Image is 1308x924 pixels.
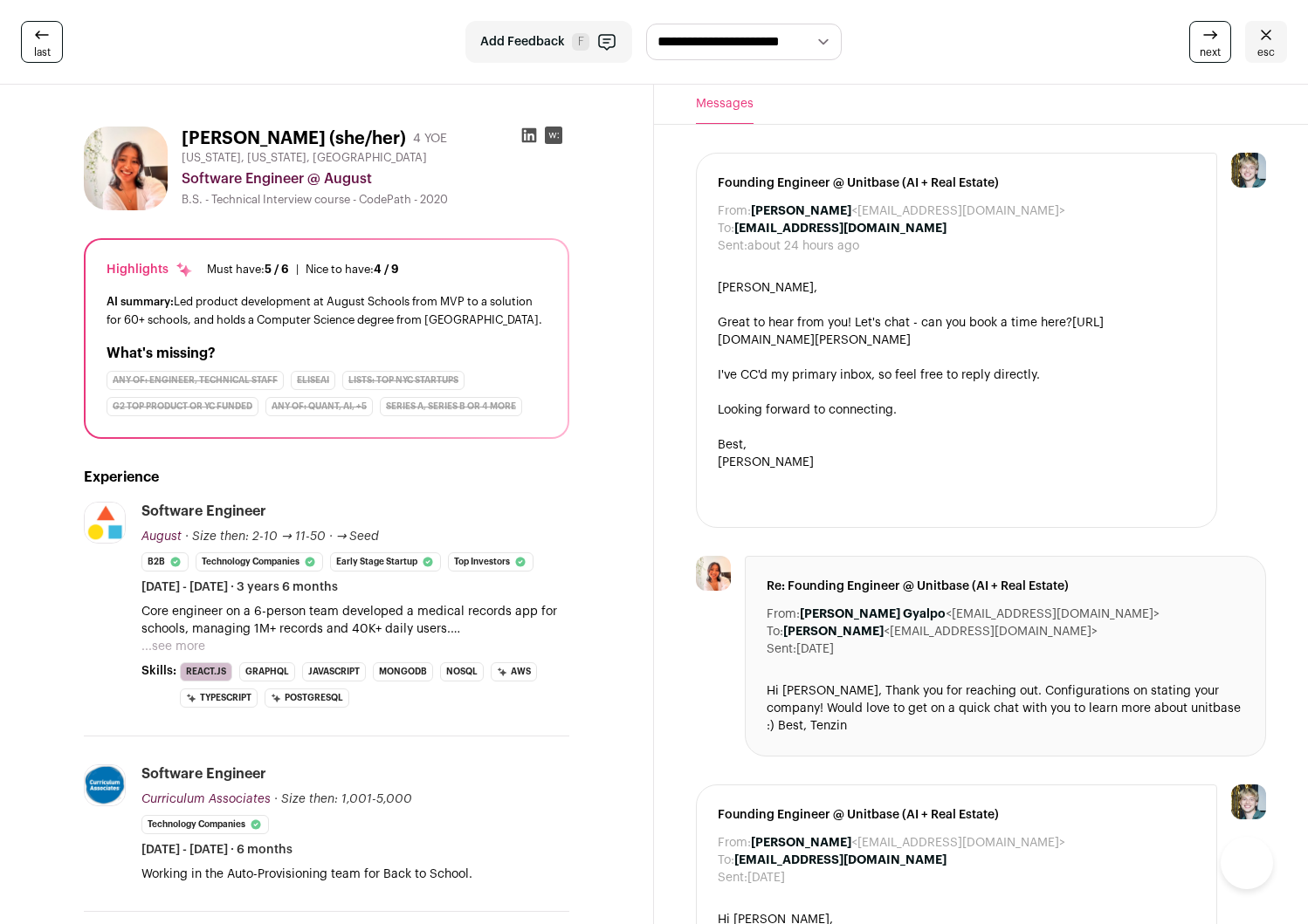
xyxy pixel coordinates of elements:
[718,852,734,869] dt: To:
[84,127,168,210] img: 7fce3e6ebda233e1a501e187b3f3d5bab5d0e78ed05985a92f2656220ac80136.jpg
[448,552,534,572] li: Top Investors
[141,662,176,680] span: Skills:
[572,33,589,51] span: F
[274,793,412,805] span: · Size then: 1,001-5,000
[141,552,189,572] li: B2B
[800,606,1160,623] dd: <[EMAIL_ADDRESS][DOMAIN_NAME]>
[302,662,366,681] li: JavaScript
[141,793,271,805] span: Curriculum Associates
[734,854,947,866] b: [EMAIL_ADDRESS][DOMAIN_NAME]
[718,806,1195,824] span: Founding Engineer @ Unitbase (AI + Real Estate)
[767,606,800,623] dt: From:
[718,454,1195,471] div: [PERSON_NAME]
[141,841,293,859] span: [DATE] - [DATE] · 6 months
[107,343,547,364] h2: What's missing?
[718,366,1195,384] div: I've CC'd my primary inbox, so feel free to reply directly.
[751,837,851,849] b: [PERSON_NAME]
[141,502,266,521] div: Software Engineer
[1200,45,1221,59] span: next
[480,33,565,51] span: Add Feedback
[1257,45,1275,59] span: esc
[342,371,465,390] div: Lists: Top NYC Startups
[182,168,569,189] div: Software Engineer @ August
[207,263,399,277] ul: |
[783,623,1098,640] dd: <[EMAIL_ADDRESS][DOMAIN_NAME]>
[330,552,441,572] li: Early Stage Startup
[207,263,289,277] div: Must have:
[107,261,193,278] div: Highlights
[185,530,326,543] span: · Size then: 2-10 → 11-50
[796,640,834,658] dd: [DATE]
[182,193,569,207] div: B.S. - Technical Interview course - CodePath - 2020
[718,175,1195,192] span: Founding Engineer @ Unitbase (AI + Real Estate)
[491,662,537,681] li: AWS
[34,45,51,59] span: last
[21,21,63,63] a: last
[718,436,1195,454] div: Best,
[718,237,747,255] dt: Sent:
[751,834,1065,852] dd: <[EMAIL_ADDRESS][DOMAIN_NAME]>
[373,662,433,681] li: MongoDB
[1231,784,1266,819] img: 6494470-medium_jpg
[767,682,1244,735] div: Hi [PERSON_NAME], Thank you for reaching out. Configurations on stating your company! Would love ...
[718,869,747,886] dt: Sent:
[141,638,205,655] button: ...see more
[85,503,125,543] img: cfa29c27f42c5018edda716024924df788a555607c1fd856e504514584704d3e.jpg
[85,765,125,805] img: cfc5278f00dfad8d7663dbfbb7e9ad48aa4c6baa63cf4a1b3e37b7d3fbe29afb.jpg
[180,688,258,708] li: TypeScript
[1231,153,1266,188] img: 6494470-medium_jpg
[141,603,569,638] p: Core engineer on a 6-person team developed a medical records app for schools, managing 1M+ record...
[718,314,1195,349] div: Great to hear from you! Let's chat - can you book a time here?
[107,292,547,329] div: Led product development at August Schools from MVP to a solution for 60+ schools, and holds a Com...
[767,640,796,658] dt: Sent:
[718,202,751,220] dt: From:
[718,401,1195,419] div: Looking forward to connecting.
[374,264,399,275] span: 4 / 9
[265,688,349,708] li: PostgreSQL
[141,530,182,543] span: August
[265,264,289,275] span: 5 / 6
[696,556,731,591] img: 7fce3e6ebda233e1a501e187b3f3d5bab5d0e78ed05985a92f2656220ac80136.jpg
[180,662,232,681] li: React.js
[380,397,522,416] div: Series A, Series B or 4 more
[107,371,284,390] div: Any of: engineer, technical staff
[107,397,258,416] div: G2 Top Product or YC Funded
[329,528,333,545] span: ·
[291,371,335,390] div: EliseAI
[696,85,754,124] button: Messages
[1189,21,1231,63] a: next
[465,21,632,63] button: Add Feedback F
[141,866,569,883] p: Working in the Auto-Provisioning team for Back to School.
[265,397,373,416] div: Any of: quant, AI, +5
[783,626,884,638] b: [PERSON_NAME]
[239,662,295,681] li: GraphQL
[1221,837,1273,889] iframe: Help Scout Beacon - Open
[718,279,1195,297] div: [PERSON_NAME],
[141,578,338,596] span: [DATE] - [DATE] · 3 years 6 months
[440,662,484,681] li: NoSQL
[747,237,859,255] dd: about 24 hours ago
[751,205,851,217] b: [PERSON_NAME]
[84,467,569,488] h2: Experience
[1245,21,1287,63] a: esc
[718,220,734,237] dt: To:
[718,834,751,852] dt: From:
[141,815,269,834] li: Technology Companies
[413,130,447,147] div: 4 YOE
[336,530,380,543] span: → Seed
[182,151,427,165] span: [US_STATE], [US_STATE], [GEOGRAPHIC_DATA]
[107,296,174,307] span: AI summary:
[141,764,266,784] div: Software Engineer
[767,578,1244,595] span: Re: Founding Engineer @ Unitbase (AI + Real Estate)
[196,552,323,572] li: Technology Companies
[306,263,399,277] div: Nice to have:
[734,222,947,235] b: [EMAIL_ADDRESS][DOMAIN_NAME]
[767,623,783,640] dt: To:
[751,202,1065,220] dd: <[EMAIL_ADDRESS][DOMAIN_NAME]>
[800,608,946,620] b: [PERSON_NAME] Gyalpo
[182,127,406,151] h1: [PERSON_NAME] (she/her)
[747,869,785,886] dd: [DATE]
